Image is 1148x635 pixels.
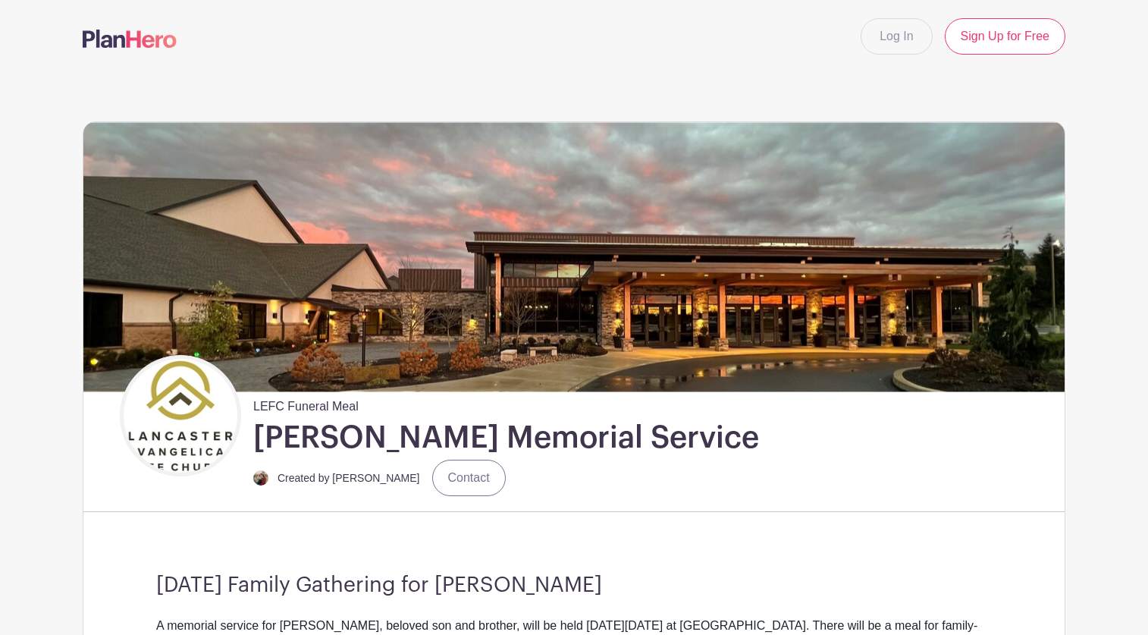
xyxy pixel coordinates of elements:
img: LEFC-Stacked-3-Co%201400%20Podcast.jpg [124,359,237,473]
a: Sign Up for Free [945,18,1065,55]
a: Contact [432,460,506,496]
a: Log In [861,18,932,55]
img: logo-507f7623f17ff9eddc593b1ce0a138ce2505c220e1c5a4e2b4648c50719b7d32.svg [83,30,177,48]
small: Created by [PERSON_NAME] [278,472,420,484]
h3: [DATE] Family Gathering for [PERSON_NAME] [156,573,992,599]
img: 1FBAD658-73F6-4E4B-B59F-CB0C05CD4BD1.jpeg [253,470,268,486]
h1: [PERSON_NAME] Memorial Service [253,419,759,457]
span: LEFC Funeral Meal [253,391,359,416]
img: LEFC%20entrance.jpg [83,122,1065,391]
